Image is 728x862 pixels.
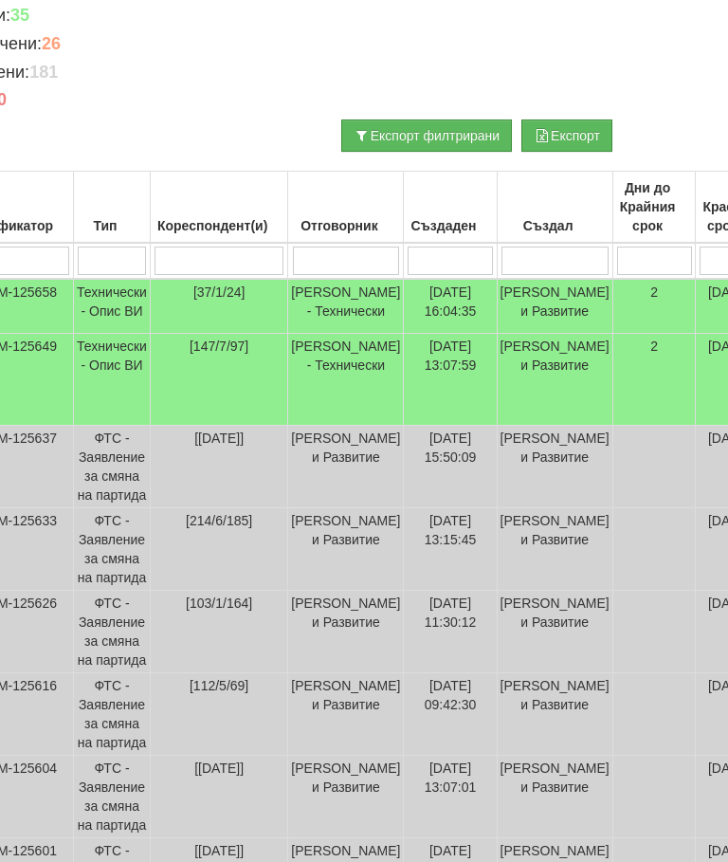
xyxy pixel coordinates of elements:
[404,334,497,426] td: [DATE] 13:07:59
[150,172,287,244] th: Кореспондент(и): No sort applied, activate to apply an ascending sort
[612,172,696,244] th: Дни до Крайния срок: No sort applied, activate to apply an ascending sort
[497,756,612,838] td: [PERSON_NAME] и Развитие
[404,508,497,591] td: [DATE] 13:15:45
[291,212,400,239] div: Отговорник
[650,339,658,354] span: 2
[193,284,246,300] span: [37/1/24]
[74,334,151,426] td: Технически - Опис ВИ
[74,172,151,244] th: Тип: No sort applied, activate to apply an ascending sort
[42,34,61,53] b: 26
[288,591,404,673] td: [PERSON_NAME] и Развитие
[404,426,497,508] td: [DATE] 15:50:09
[497,508,612,591] td: [PERSON_NAME] и Развитие
[74,673,151,756] td: ФТС - Заявление за смяна на партида
[74,591,151,673] td: ФТС - Заявление за смяна на партида
[190,339,248,354] span: [147/7/97]
[616,174,693,239] div: Дни до Крайния срок
[404,673,497,756] td: [DATE] 09:42:30
[74,508,151,591] td: ФТС - Заявление за смяна на партида
[288,426,404,508] td: [PERSON_NAME] и Развитие
[77,212,147,239] div: Тип
[288,508,404,591] td: [PERSON_NAME] и Развитие
[497,673,612,756] td: [PERSON_NAME] и Развитие
[497,334,612,426] td: [PERSON_NAME] и Развитие
[407,212,493,239] div: Създаден
[404,756,497,838] td: [DATE] 13:07:01
[497,172,612,244] th: Създал: No sort applied, activate to apply an ascending sort
[497,279,612,334] td: [PERSON_NAME] и Развитие
[288,279,404,334] td: [PERSON_NAME] - Технически
[650,284,658,300] span: 2
[194,761,244,776] span: [[DATE]]
[29,63,58,82] b: 181
[74,426,151,508] td: ФТС - Заявление за смяна на партида
[74,279,151,334] td: Технически - Опис ВИ
[288,756,404,838] td: [PERSON_NAME] и Развитие
[288,172,404,244] th: Отговорник: No sort applied, activate to apply an ascending sort
[404,591,497,673] td: [DATE] 11:30:12
[186,596,252,611] span: [103/1/164]
[194,431,244,446] span: [[DATE]]
[194,843,244,858] span: [[DATE]]
[186,513,252,528] span: [214/6/185]
[10,6,29,25] b: 35
[288,673,404,756] td: [PERSON_NAME] и Развитие
[497,591,612,673] td: [PERSON_NAME] и Развитие
[404,279,497,334] td: [DATE] 16:04:35
[341,119,512,152] button: Експорт филтрирани
[521,119,612,152] button: Експорт
[190,678,248,693] span: [112/5/69]
[74,756,151,838] td: ФТС - Заявление за смяна на партида
[288,334,404,426] td: [PERSON_NAME] - Технически
[154,212,284,239] div: Кореспондент(и)
[404,172,497,244] th: Създаден: No sort applied, activate to apply an ascending sort
[497,426,612,508] td: [PERSON_NAME] и Развитие
[500,212,610,239] div: Създал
